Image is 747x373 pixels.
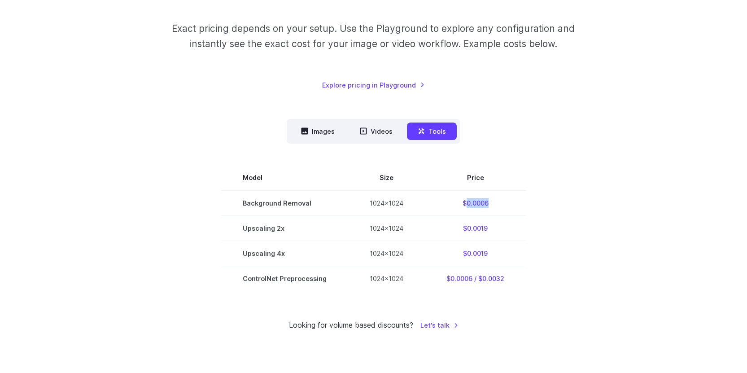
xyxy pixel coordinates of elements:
[348,266,425,291] td: 1024x1024
[407,123,457,140] button: Tools
[221,165,348,190] th: Model
[221,241,348,266] td: Upscaling 4x
[349,123,403,140] button: Videos
[425,241,526,266] td: $0.0019
[322,80,425,90] a: Explore pricing in Playground
[425,190,526,216] td: $0.0006
[155,21,592,51] p: Exact pricing depends on your setup. Use the Playground to explore any configuration and instantl...
[348,165,425,190] th: Size
[420,320,459,330] a: Let's talk
[348,190,425,216] td: 1024x1024
[221,216,348,241] td: Upscaling 2x
[221,190,348,216] td: Background Removal
[348,216,425,241] td: 1024x1024
[425,266,526,291] td: $0.0006 / $0.0032
[425,165,526,190] th: Price
[348,241,425,266] td: 1024x1024
[289,320,413,331] small: Looking for volume based discounts?
[425,216,526,241] td: $0.0019
[221,266,348,291] td: ControlNet Preprocessing
[290,123,345,140] button: Images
